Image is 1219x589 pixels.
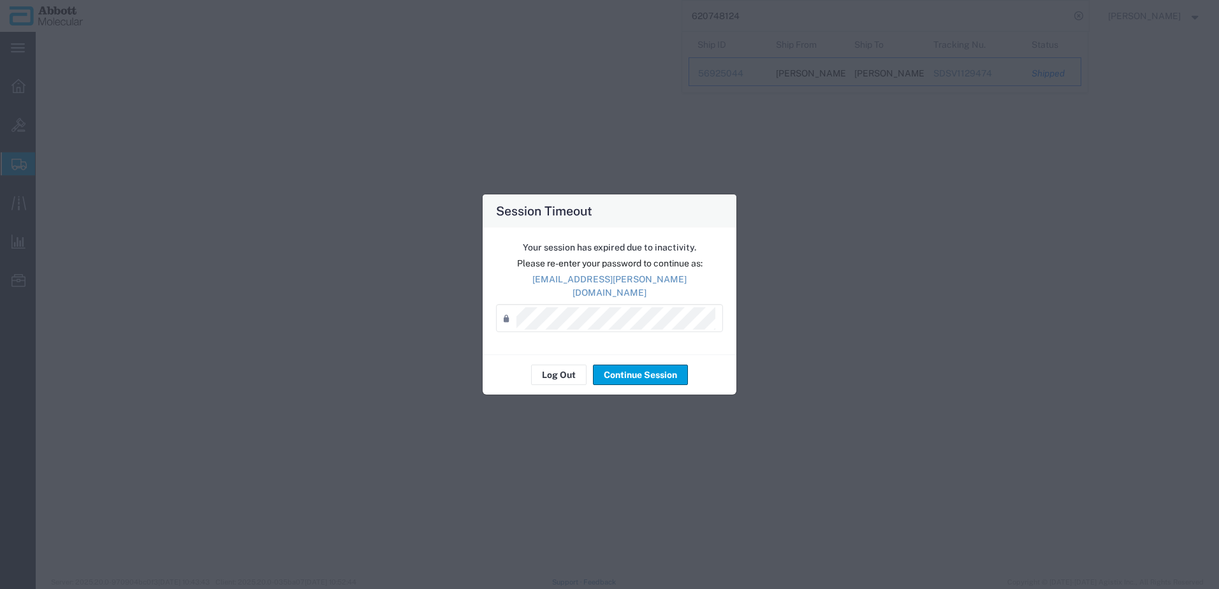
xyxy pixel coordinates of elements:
[496,241,723,254] p: Your session has expired due to inactivity.
[496,257,723,270] p: Please re-enter your password to continue as:
[531,365,587,385] button: Log Out
[496,201,592,220] h4: Session Timeout
[496,273,723,300] p: [EMAIL_ADDRESS][PERSON_NAME][DOMAIN_NAME]
[593,365,688,385] button: Continue Session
